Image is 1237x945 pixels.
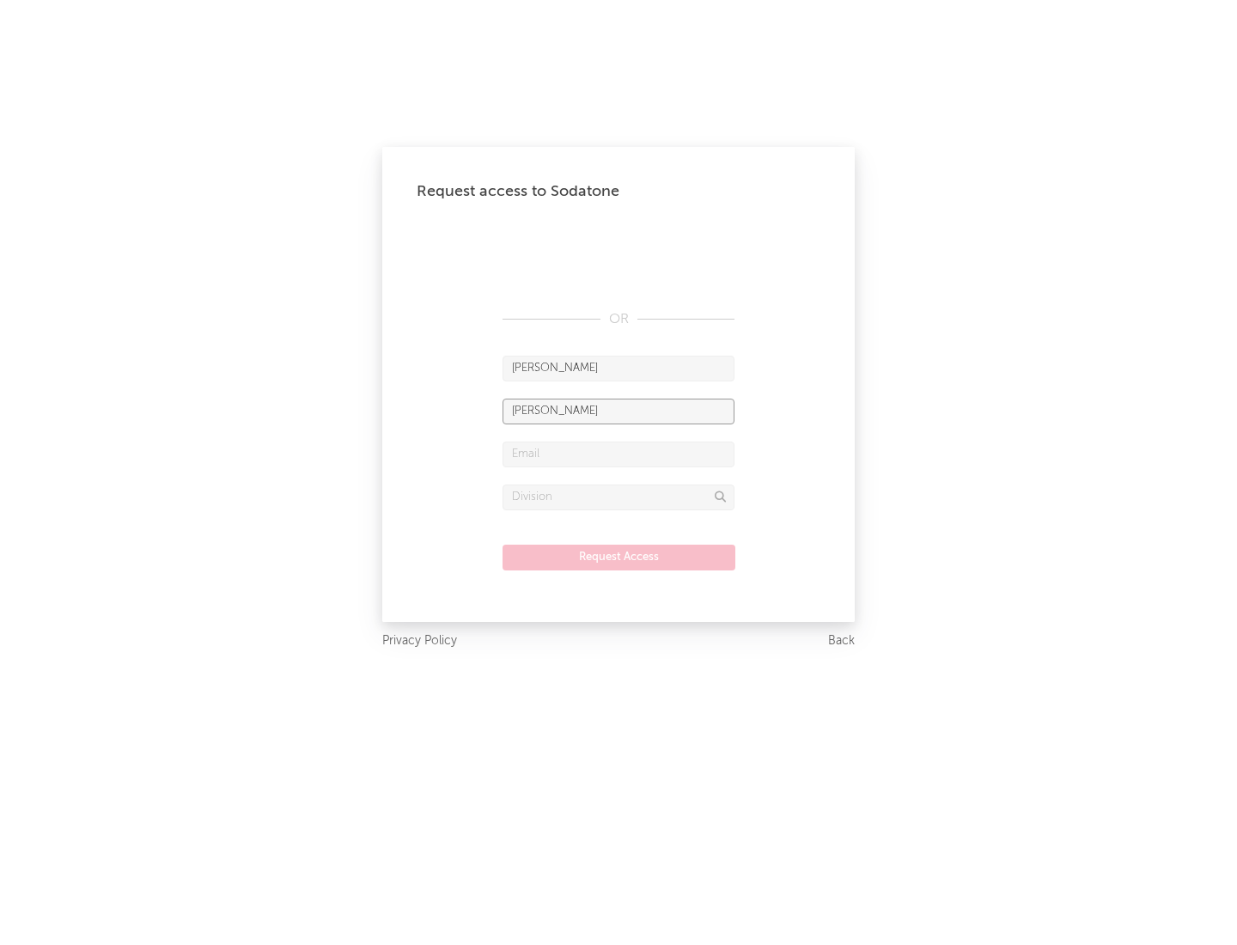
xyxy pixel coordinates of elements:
[503,485,734,510] input: Division
[503,545,735,570] button: Request Access
[382,631,457,652] a: Privacy Policy
[503,309,734,330] div: OR
[503,356,734,381] input: First Name
[828,631,855,652] a: Back
[503,399,734,424] input: Last Name
[503,442,734,467] input: Email
[417,181,820,202] div: Request access to Sodatone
